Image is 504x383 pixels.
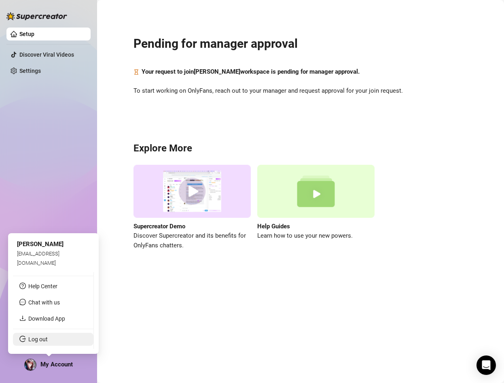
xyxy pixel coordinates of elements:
span: message [19,299,26,305]
img: ACg8ocJlrpkJ3KjIJ0LllVrFTeKRauYQVG6ttQ_CLrUA4g9FhACqR_Zf=s96-c [25,359,36,370]
a: Discover Viral Videos [19,51,74,58]
span: hourglass [133,67,139,77]
a: Setup [19,31,34,37]
img: help guides [257,165,375,218]
span: My Account [40,361,73,368]
span: Learn how to use your new powers. [257,231,375,241]
a: Help Center [28,283,57,289]
a: Log out [28,336,48,343]
span: [PERSON_NAME] [17,240,64,248]
span: [EMAIL_ADDRESS][DOMAIN_NAME] [17,251,59,266]
li: Log out [13,333,93,346]
a: Supercreator DemoDiscover Supercreator and its benefits for OnlyFans chatters. [133,165,251,250]
a: Help GuidesLearn how to use your new powers. [257,165,375,250]
strong: Help Guides [257,223,290,230]
h3: Explore More [133,142,468,155]
div: Open Intercom Messenger [476,355,496,375]
img: logo-BBDzfeDw.svg [6,12,67,20]
span: Chat with us [28,299,60,306]
strong: Your request to join [PERSON_NAME] workspace is pending for manager approval. [142,68,360,75]
strong: Supercreator Demo [133,223,185,230]
h2: Pending for manager approval [133,36,468,51]
span: Discover Supercreator and its benefits for OnlyFans chatters. [133,231,251,250]
span: To start working on OnlyFans, reach out to your manager and request approval for your join request. [133,86,468,96]
a: Settings [19,68,41,74]
a: Download App [28,315,65,322]
img: supercreator demo [133,165,251,218]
